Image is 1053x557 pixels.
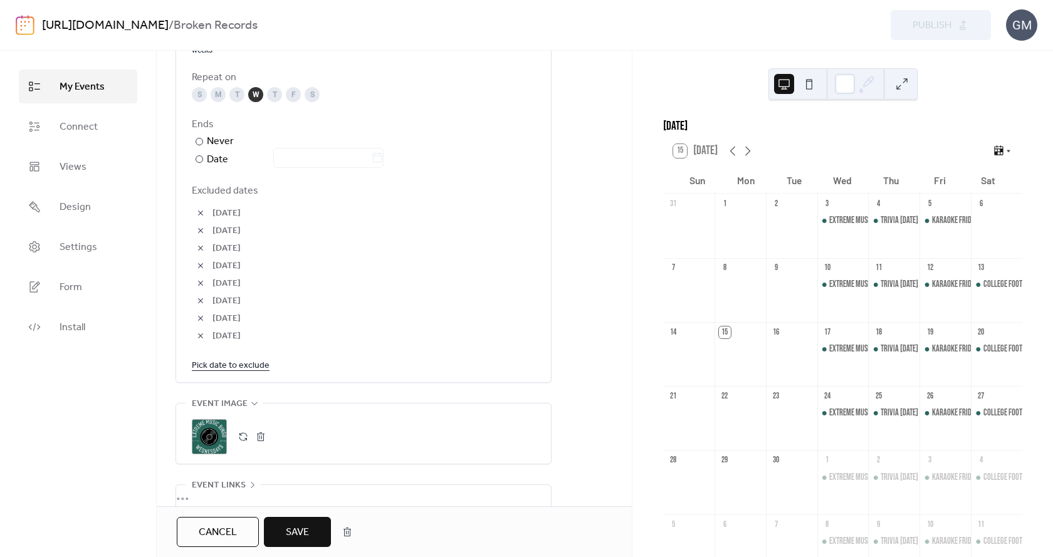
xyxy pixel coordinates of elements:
div: F [286,87,301,102]
div: 7 [668,263,679,274]
div: Trivia Thursday [868,343,919,355]
div: Karaoke Fridays [919,535,971,548]
a: My Events [19,70,137,103]
span: [DATE] [212,224,535,239]
div: Karaoke Fridays [919,214,971,227]
div: 5 [924,198,935,209]
div: W [248,87,263,102]
div: 11 [873,263,884,274]
span: [DATE] [212,276,535,291]
div: Karaoke Fridays [919,407,971,419]
span: [DATE] [212,294,535,309]
a: Connect [19,110,137,143]
div: Extreme Music Bingo [817,535,869,548]
span: Design [60,200,91,215]
div: Extreme Music Bingo [829,407,891,419]
div: 2 [873,455,884,466]
div: ; [192,419,227,454]
div: 14 [668,326,679,338]
div: 17 [822,326,833,338]
div: Karaoke Fridays [932,278,982,291]
button: Cancel [177,517,259,547]
div: Sun [673,167,721,194]
div: Trivia [DATE] [881,407,918,419]
div: College Football Saturdays [971,343,1022,355]
a: Form [19,270,137,304]
div: College Football Saturdays [971,407,1022,419]
b: Broken Records [174,14,258,38]
div: Extreme Music Bingo [829,535,891,548]
span: Views [60,160,86,175]
div: 11 [975,519,987,530]
a: Views [19,150,137,184]
div: T [229,87,244,102]
div: Trivia Thursday [868,471,919,484]
div: Trivia [DATE] [881,535,918,548]
div: College Football Saturdays [971,471,1022,484]
div: 22 [719,391,730,402]
div: College Football Saturdays [971,535,1022,548]
div: 29 [719,455,730,466]
div: Trivia Thursday [868,535,919,548]
div: Extreme Music Bingo [817,214,869,227]
div: 3 [924,455,935,466]
img: logo [16,15,34,35]
div: ••• [176,485,551,511]
div: Trivia Thursday [868,278,919,291]
span: My Events [60,80,105,95]
span: Install [60,320,85,335]
div: Extreme Music Bingo [829,471,891,484]
div: 30 [770,455,782,466]
span: Cancel [199,525,237,540]
div: Extreme Music Bingo [829,343,891,355]
div: 27 [975,391,987,402]
div: [DATE] [663,118,1022,136]
div: 8 [822,519,833,530]
div: 25 [873,391,884,402]
div: Ends [192,117,533,132]
span: Connect [60,120,98,135]
div: GM [1006,9,1037,41]
span: [DATE] [212,259,535,274]
div: Never [207,134,234,149]
div: 1 [719,198,730,209]
div: Extreme Music Bingo [829,278,891,291]
div: Trivia [DATE] [881,214,918,227]
span: [DATE] [212,206,535,221]
div: 5 [668,519,679,530]
div: 8 [719,263,730,274]
div: Fri [915,167,963,194]
button: Save [264,517,331,547]
div: Extreme Music Bingo [817,407,869,419]
div: 23 [770,391,782,402]
div: 12 [924,263,935,274]
div: 6 [719,519,730,530]
div: 16 [770,326,782,338]
span: [DATE] [212,329,535,344]
span: Settings [60,240,97,255]
div: Thu [867,167,915,194]
div: 3 [822,198,833,209]
div: 4 [975,455,987,466]
div: 7 [770,519,782,530]
div: Extreme Music Bingo [817,471,869,484]
div: T [267,87,282,102]
a: Install [19,310,137,344]
a: Settings [19,230,137,264]
div: S [192,87,207,102]
div: Trivia [DATE] [881,471,918,484]
div: 10 [822,263,833,274]
div: 6 [975,198,987,209]
a: Design [19,190,137,224]
b: / [169,14,174,38]
span: [DATE] [212,241,535,256]
div: Trivia [DATE] [881,278,918,291]
span: Event links [192,478,246,493]
div: 9 [873,519,884,530]
div: 24 [822,391,833,402]
div: 2 [770,198,782,209]
span: [DATE] [212,311,535,326]
div: Extreme Music Bingo [829,214,891,227]
div: 13 [975,263,987,274]
div: Repeat on [192,70,533,85]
